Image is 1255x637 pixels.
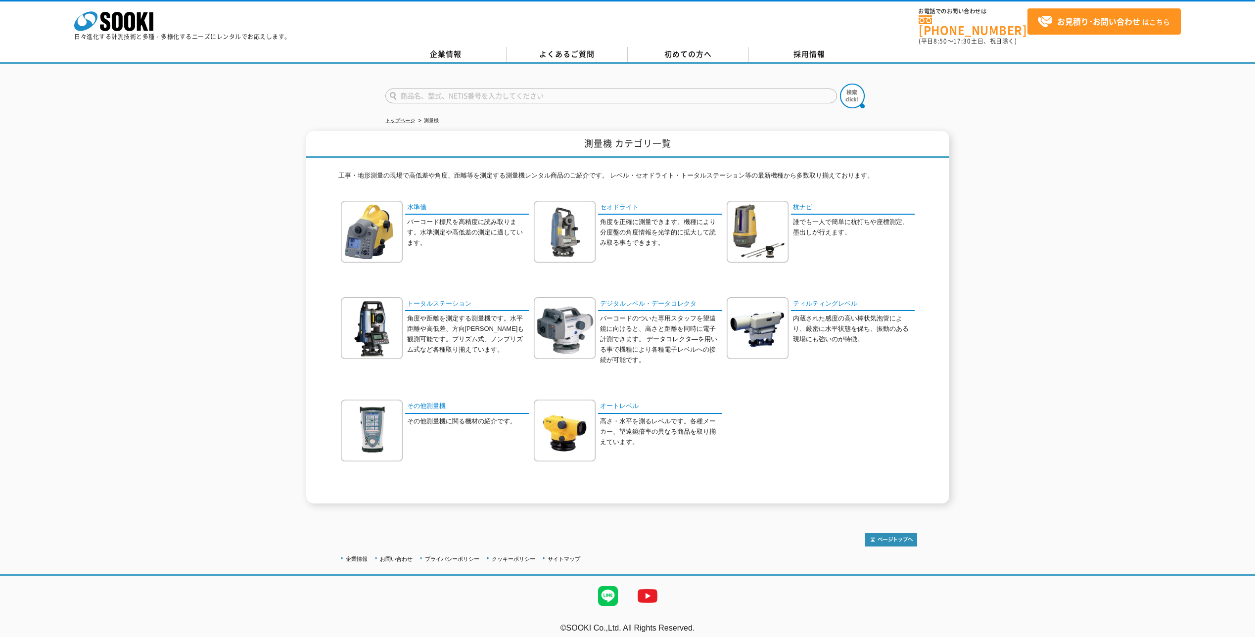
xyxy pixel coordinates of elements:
[749,47,870,62] a: 採用情報
[791,297,915,312] a: ティルティングレベル
[628,47,749,62] a: 初めての方へ
[598,201,722,215] a: セオドライト
[74,34,291,40] p: 日々進化する計測技術と多種・多様化するニーズにレンタルでお応えします。
[341,297,403,359] img: トータルステーション
[306,131,949,158] h1: 測量機 カテゴリ一覧
[793,217,915,238] p: 誰でも一人で簡単に杭打ちや座標測定、墨出しが行えます。
[405,201,529,215] a: 水準儀
[919,37,1017,45] span: (平日 ～ 土日、祝日除く)
[338,171,917,186] p: 工事・地形測量の現場で高低差や角度、距離等を測定する測量機レンタル商品のご紹介です。 レベル・セオドライト・トータルステーション等の最新機種から多数取り揃えております。
[664,48,712,59] span: 初めての方へ
[385,47,507,62] a: 企業情報
[840,84,865,108] img: btn_search.png
[425,556,479,562] a: プライバシーポリシー
[598,297,722,312] a: デジタルレベル・データコレクタ
[548,556,580,562] a: サイトマップ
[405,297,529,312] a: トータルステーション
[791,201,915,215] a: 杭ナビ
[407,314,529,355] p: 角度や距離を測定する測量機です。水平距離や高低差、方向[PERSON_NAME]も観測可能です。プリズム式、ノンプリズム式など各種取り揃えています。
[534,297,596,359] img: デジタルレベル・データコレクタ
[407,416,529,427] p: その他測量機に関る機材の紹介です。
[417,116,439,126] li: 測量機
[507,47,628,62] a: よくあるご質問
[341,201,403,263] img: 水準儀
[919,8,1027,14] span: お電話でのお問い合わせは
[534,400,596,461] img: オートレベル
[1027,8,1181,35] a: お見積り･お問い合わせはこちら
[600,217,722,248] p: 角度を正確に測量できます。機種により分度盤の角度情報を光学的に拡大して読み取る事もできます。
[628,576,667,616] img: YouTube
[534,201,596,263] img: セオドライト
[953,37,971,45] span: 17:30
[793,314,915,344] p: 内蔵された感度の高い棒状気泡管により、厳密に水平状態を保ち、振動のある現場にも強いのが特徴。
[598,400,722,414] a: オートレベル
[341,400,403,461] img: その他測量機
[600,314,722,365] p: バーコードのついた専用スタッフを望遠鏡に向けると、高さと距離を同時に電子計測できます。 データコレクタ―を用いる事で機種により各種電子レベルへの接続が可能です。
[919,15,1027,36] a: [PHONE_NUMBER]
[405,400,529,414] a: その他測量機
[407,217,529,248] p: バーコード標尺を高精度に読み取ります。水準測定や高低差の測定に適しています。
[380,556,413,562] a: お問い合わせ
[588,576,628,616] img: LINE
[933,37,947,45] span: 8:50
[1057,15,1140,27] strong: お見積り･お問い合わせ
[346,556,368,562] a: 企業情報
[727,297,789,359] img: ティルティングレベル
[385,89,837,103] input: 商品名、型式、NETIS番号を入力してください
[385,118,415,123] a: トップページ
[865,533,917,546] img: トップページへ
[600,416,722,447] p: 高さ・水平を測るレベルです。各種メーカー、望遠鏡倍率の異なる商品を取り揃えています。
[727,201,789,263] img: 杭ナビ
[492,556,535,562] a: クッキーポリシー
[1037,14,1170,29] span: はこちら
